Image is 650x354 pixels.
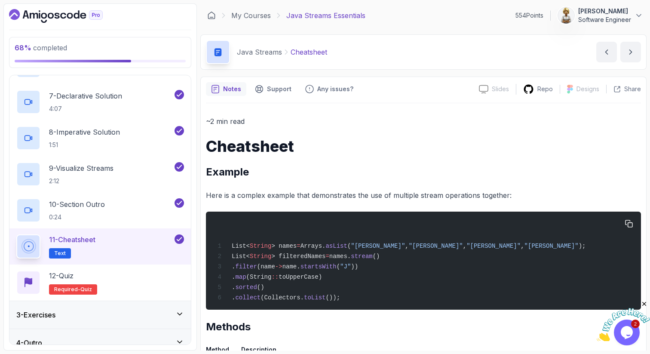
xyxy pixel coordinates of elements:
span: sorted [235,284,257,291]
span: filter [235,263,257,270]
span: -> [275,263,282,270]
span: "J" [340,263,351,270]
span: "[PERSON_NAME]" [351,243,405,249]
button: previous content [596,42,617,62]
p: Designs [576,85,599,93]
p: Support [267,85,291,93]
a: Dashboard [9,9,123,23]
button: Feedback button [300,82,359,96]
span: . [232,294,235,301]
p: Java Streams Essentials [286,10,365,21]
span: > names [271,243,297,249]
span: = [325,253,329,260]
button: notes button [206,82,246,96]
span: name. [282,263,300,270]
span: > filteredNames [271,253,325,260]
span: () [257,284,264,291]
p: Here is a complex example that demonstrates the use of multiple stream operations together: [206,189,641,201]
p: Share [624,85,641,93]
span: toList [304,294,325,301]
span: map [235,274,246,280]
span: Arrays. [300,243,326,249]
h2: Methods [206,320,641,334]
span: List< [232,243,250,249]
p: 0:24 [49,213,105,222]
span: . [232,284,235,291]
span: stream [351,253,372,260]
p: Cheatsheet [291,47,327,57]
span: String [250,243,271,249]
span: . [232,274,235,280]
button: 7-Declarative Solution4:07 [16,90,184,114]
p: 12 - Quiz [49,271,74,281]
span: , [463,243,466,249]
button: 10-Section Outro0:24 [16,198,184,222]
span: . [232,263,235,270]
button: Support button [250,82,297,96]
p: 554 Points [515,11,543,20]
p: 1:51 [49,141,120,149]
p: Notes [223,85,241,93]
span: , [405,243,408,249]
h2: Example [206,165,641,179]
span: collect [235,294,261,301]
iframe: chat widget [597,300,650,341]
span: (String [246,274,272,280]
button: user profile image[PERSON_NAME]Software Engineer [558,7,643,24]
span: "[PERSON_NAME]" [466,243,521,249]
h3: 3 - Exercises [16,310,55,320]
span: "[PERSON_NAME]" [524,243,579,249]
span: :: [271,274,279,280]
h1: Cheatsheet [206,138,641,155]
button: next content [620,42,641,62]
img: user profile image [558,7,574,24]
p: Any issues? [317,85,353,93]
p: [PERSON_NAME] [578,7,631,15]
button: 8-Imperative Solution1:51 [16,126,184,150]
p: Software Engineer [578,15,631,24]
span: = [297,243,300,249]
span: completed [15,43,67,52]
button: Share [606,85,641,93]
span: (Collectors. [261,294,304,301]
p: 10 - Section Outro [49,199,105,209]
a: Dashboard [207,11,216,20]
p: 9 - Visualize Streams [49,163,113,173]
p: ~2 min read [206,115,641,127]
span: startsWith [300,263,337,270]
p: 11 - Cheatsheet [49,234,95,245]
p: 2:12 [49,177,113,185]
p: 7 - Declarative Solution [49,91,122,101]
span: asList [325,243,347,249]
span: )) [351,263,358,270]
button: 3-Exercises [9,301,191,329]
p: Repo [537,85,553,93]
span: "[PERSON_NAME]" [409,243,463,249]
span: 68 % [15,43,31,52]
button: 11-CheatsheetText [16,234,184,259]
span: ( [337,263,340,270]
p: 4:07 [49,105,122,113]
button: 9-Visualize Streams2:12 [16,162,184,186]
p: 8 - Imperative Solution [49,127,120,137]
span: Text [54,250,66,257]
span: ()); [325,294,340,301]
p: Java Streams [237,47,282,57]
span: String [250,253,271,260]
span: toUpperCase) [279,274,322,280]
span: List< [232,253,250,260]
a: My Courses [231,10,271,21]
span: Required- [54,286,80,293]
p: Slides [492,85,509,93]
span: ); [579,243,586,249]
button: 12-QuizRequired-quiz [16,271,184,295]
span: () [373,253,380,260]
span: quiz [80,286,92,293]
span: names. [329,253,351,260]
span: (name [257,263,275,270]
span: , [521,243,524,249]
span: ( [347,243,351,249]
h3: 4 - Outro [16,338,42,348]
a: Repo [516,84,560,95]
